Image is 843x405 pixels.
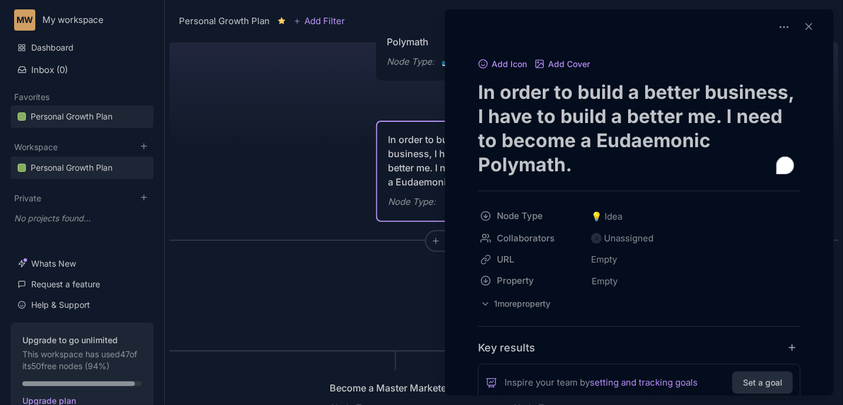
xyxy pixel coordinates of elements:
[535,59,590,70] button: Add Cover
[787,342,801,353] button: add key result
[497,231,575,245] span: Collaborators
[474,270,588,291] button: Property
[590,376,698,390] a: setting and tracking goals
[478,249,801,270] div: URLEmpty
[588,249,801,270] div: Empty
[505,376,698,390] span: Inspire your team by
[474,205,588,227] button: Node Type
[474,228,588,249] button: Collaborators
[478,59,527,70] button: Add Icon
[497,274,575,288] span: Property
[591,210,622,224] span: Idea
[474,249,588,270] button: URL
[497,253,575,267] span: URL
[478,228,801,249] div: CollaboratorsUnassigned
[478,80,801,177] textarea: To enrich screen reader interactions, please activate Accessibility in Grammarly extension settings
[478,205,801,228] div: Node Type💡Idea
[591,211,605,222] i: 💡
[497,209,575,223] span: Node Type
[478,296,553,312] button: 1moreproperty
[591,274,618,289] span: Empty
[478,270,801,293] div: PropertyEmpty
[732,371,793,394] button: Set a goal
[478,341,535,354] h4: Key results
[604,231,653,245] div: Unassigned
